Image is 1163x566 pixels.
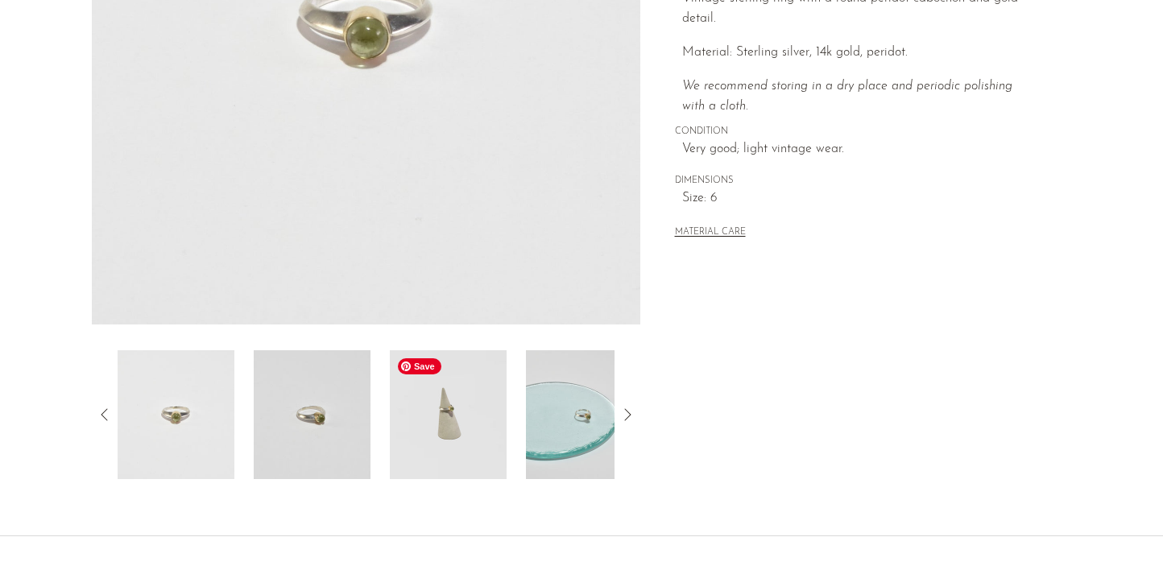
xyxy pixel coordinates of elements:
[118,350,234,479] img: Two Tone Peridot Ring
[254,350,370,479] img: Two Tone Peridot Ring
[526,350,643,479] img: Two Tone Peridot Ring
[675,125,1037,139] span: CONDITION
[675,174,1037,188] span: DIMENSIONS
[398,358,441,374] span: Save
[675,227,746,239] button: MATERIAL CARE
[682,139,1037,160] span: Very good; light vintage wear.
[682,80,1012,114] i: We recommend storing in a dry place and periodic polishing with a cloth.
[682,188,1037,209] span: Size: 6
[682,43,1037,64] p: Material: Sterling silver, 14k gold, peridot.
[390,350,507,479] img: Two Tone Peridot Ring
